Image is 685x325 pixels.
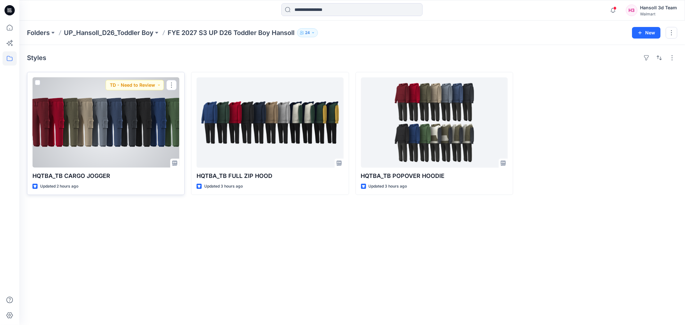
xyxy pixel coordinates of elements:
[197,171,343,180] p: HQTBA_TB FULL ZIP HOOD
[640,12,677,16] div: Walmart
[369,183,407,190] p: Updated 3 hours ago
[297,28,318,37] button: 24
[305,29,310,36] p: 24
[632,27,661,39] button: New
[204,183,243,190] p: Updated 3 hours ago
[64,28,154,37] a: UP_Hansoll_D26_Toddler Boy
[40,183,78,190] p: Updated 2 hours ago
[32,77,179,168] a: HQTBA_TB CARGO JOGGER
[27,54,46,62] h4: Styles
[361,171,508,180] p: HQTBA_TB POPOVER HOODIE
[640,4,677,12] div: Hansoll 3d Team
[168,28,294,37] p: FYE 2027 S3 UP D26 Toddler Boy Hansoll
[197,77,343,168] a: HQTBA_TB FULL ZIP HOOD
[32,171,179,180] p: HQTBA_TB CARGO JOGGER
[27,28,50,37] a: Folders
[626,4,637,16] div: H3
[361,77,508,168] a: HQTBA_TB POPOVER HOODIE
